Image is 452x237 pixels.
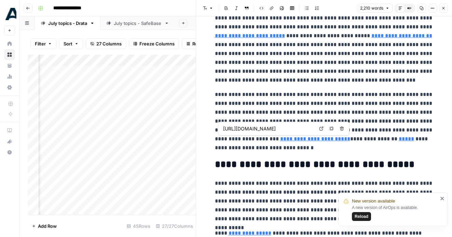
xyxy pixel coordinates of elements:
button: Add Row [28,221,61,232]
div: July topics - Drata [48,20,87,27]
img: Drata Logo [4,8,16,20]
a: AirOps Academy [4,125,15,136]
a: Your Data [4,60,15,71]
a: Browse [4,49,15,60]
div: 45 Rows [124,221,153,232]
button: Sort [59,38,83,49]
button: 27 Columns [86,38,126,49]
button: Filter [30,38,56,49]
a: Settings [4,82,15,93]
span: 27 Columns [96,40,122,47]
span: Reload [355,213,368,220]
span: Sort [64,40,72,47]
div: 27/27 Columns [153,221,196,232]
div: July topics - SafeBase [114,20,162,27]
span: Filter [35,40,46,47]
a: July topics - SafeBase [100,16,175,30]
span: New version available [352,198,395,205]
button: Help + Support [4,147,15,158]
span: Add Row [38,223,57,229]
span: Freeze Columns [139,40,175,47]
a: Usage [4,71,15,82]
button: Row Height [182,38,221,49]
button: 2,210 words [357,4,393,13]
span: Row Height [192,40,217,47]
span: 2,210 words [360,5,383,11]
a: Home [4,38,15,49]
button: Reload [352,212,371,221]
button: close [440,196,445,201]
div: What's new? [4,136,15,147]
button: What's new? [4,136,15,147]
button: Workspace: Drata [4,5,15,23]
div: A new version of AirOps is available. [352,205,438,221]
a: July topics - Drata [35,16,100,30]
button: Freeze Columns [129,38,179,49]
